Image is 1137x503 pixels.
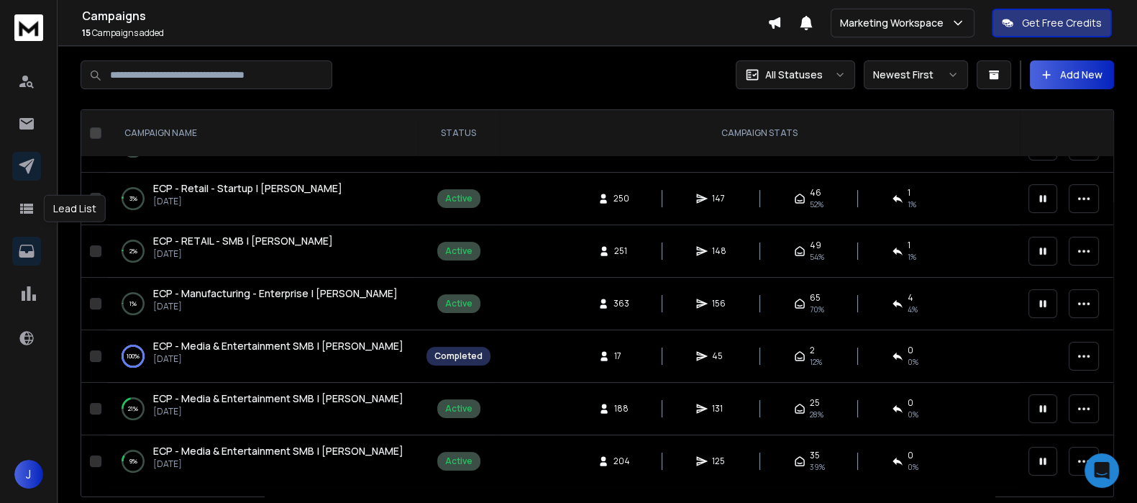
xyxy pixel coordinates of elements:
a: ECP - RETAIL - SMB | [PERSON_NAME] [153,234,333,248]
span: 17 [614,350,629,362]
p: 1 % [129,296,137,311]
span: 1 [908,240,910,251]
a: ECP - Media & Entertainment SMB | [PERSON_NAME] [153,391,403,406]
span: ECP - Retail - Startup | [PERSON_NAME] [153,181,342,195]
span: 39 % [810,461,825,473]
span: ECP - Media & Entertainment SMB | [PERSON_NAME] [153,391,403,405]
span: 4 % [908,304,918,315]
p: Get Free Credits [1022,16,1102,30]
span: ECP - Manufacturing - Enterprise | [PERSON_NAME] [153,286,398,300]
td: 21%ECP - Media & Entertainment SMB | [PERSON_NAME][DATE] [107,383,418,435]
span: 188 [614,403,629,414]
a: ECP - Media & Entertainment SMB | [PERSON_NAME] [153,339,403,353]
th: STATUS [418,110,499,157]
p: 3 % [129,191,137,206]
span: 363 [613,298,629,309]
p: [DATE] [153,301,398,312]
div: Active [445,403,472,414]
p: 9 % [129,454,137,468]
div: Active [445,456,472,467]
a: ECP - Retail - Startup | [PERSON_NAME] [153,181,342,196]
span: ECP - RETAIL - SMB | [PERSON_NAME] [153,234,333,248]
p: All Statuses [765,68,823,82]
span: 46 [810,187,821,199]
p: [DATE] [153,406,403,417]
span: 250 [613,193,629,204]
span: 1 % [908,251,916,263]
span: 0 [908,345,913,356]
span: 35 [810,450,820,461]
span: ECP - Media & Entertainment SMB | [PERSON_NAME] [153,339,403,353]
td: 100%ECP - Media & Entertainment SMB | [PERSON_NAME][DATE] [107,330,418,383]
span: 49 [810,240,821,251]
span: 0 % [908,356,918,368]
span: 12 % [810,356,822,368]
span: 131 [712,403,726,414]
span: 0 [908,450,913,461]
td: 3%ECP - Retail - Startup | [PERSON_NAME][DATE] [107,173,418,225]
p: 100 % [127,349,140,363]
div: Open Intercom Messenger [1085,453,1119,488]
span: 4 [908,292,913,304]
p: Campaigns added [82,27,767,39]
p: 21 % [128,402,138,416]
td: 2%ECP - RETAIL - SMB | [PERSON_NAME][DATE] [107,225,418,278]
h1: Campaigns [82,7,767,24]
td: 1%ECP - Manufacturing - Enterprise | [PERSON_NAME][DATE] [107,278,418,330]
span: ECP - Media & Entertainment SMB | [PERSON_NAME] [153,444,403,458]
button: Get Free Credits [992,9,1112,37]
button: Newest First [864,60,968,89]
a: ECP - Manufacturing - Enterprise | [PERSON_NAME] [153,286,398,301]
p: Marketing Workspace [840,16,949,30]
button: Add New [1030,60,1114,89]
div: Lead List [44,195,106,222]
span: 0 % [908,409,918,420]
span: 0 % [908,461,918,473]
a: ECP - Media & Entertainment SMB | [PERSON_NAME] [153,444,403,458]
img: logo [14,14,43,41]
div: Active [445,298,472,309]
td: 9%ECP - Media & Entertainment SMB | [PERSON_NAME][DATE] [107,435,418,488]
p: [DATE] [153,248,333,260]
span: 251 [614,245,629,257]
span: 25 [810,397,820,409]
span: 54 % [810,251,824,263]
span: 125 [712,456,726,467]
span: 65 [810,292,821,304]
span: 52 % [810,199,823,210]
span: 15 [82,27,91,39]
p: [DATE] [153,196,342,207]
button: J [14,460,43,489]
span: 148 [712,245,726,257]
th: CAMPAIGN NAME [107,110,418,157]
span: 156 [712,298,726,309]
p: 2 % [129,244,137,258]
span: 1 % [908,199,916,210]
div: Active [445,193,472,204]
span: 28 % [810,409,823,420]
span: 0 [908,397,913,409]
span: 70 % [810,304,824,315]
div: Completed [434,350,483,362]
th: CAMPAIGN STATS [499,110,1020,157]
span: 45 [712,350,726,362]
div: Active [445,245,472,257]
span: 204 [613,456,630,467]
p: [DATE] [153,353,403,365]
span: 1 [908,187,910,199]
span: 2 [810,345,815,356]
span: 147 [712,193,726,204]
p: [DATE] [153,458,403,470]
